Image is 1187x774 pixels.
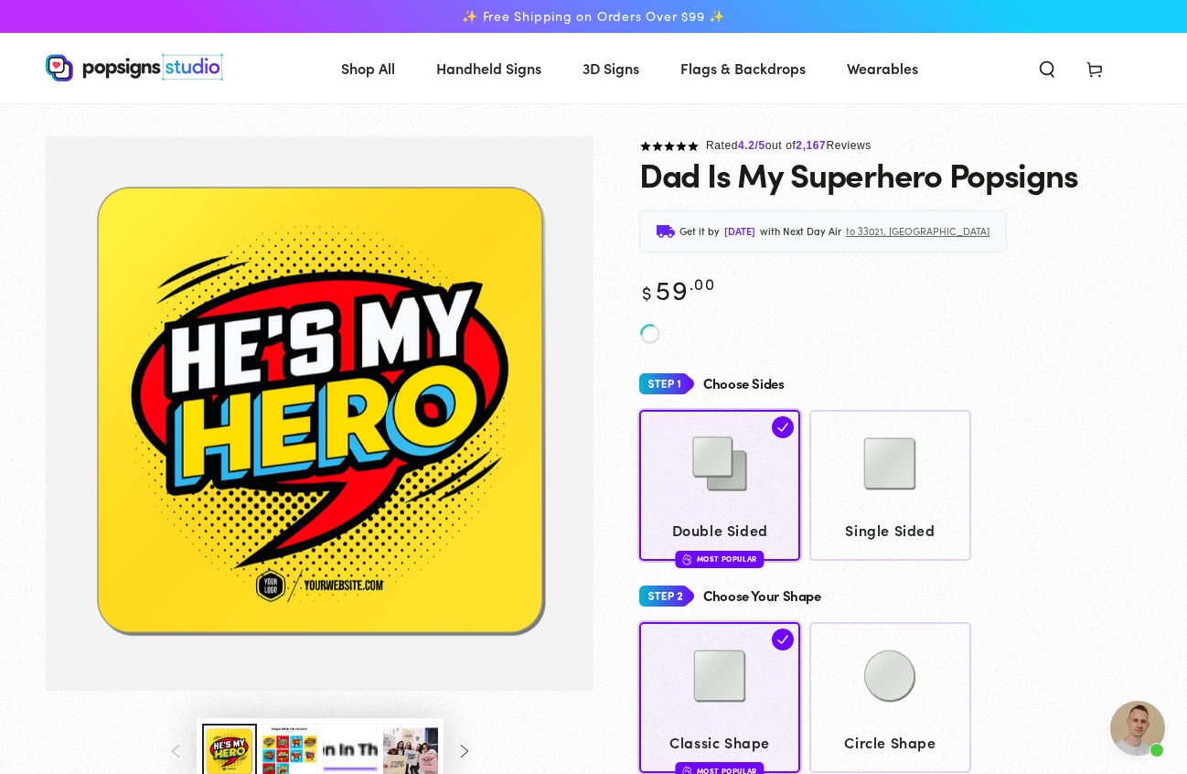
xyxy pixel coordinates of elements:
[809,410,970,561] a: Single Sided Single Sided
[639,579,694,613] img: Step 2
[847,55,918,81] span: Wearables
[844,630,936,722] img: Circle Shape
[341,55,395,81] span: Shop All
[327,44,409,92] a: Shop All
[648,729,792,756] span: Classic Shape
[772,416,794,438] img: check.svg
[738,139,754,152] span: 4.2
[679,222,720,241] span: Get it by
[680,55,806,81] span: Flags & Backdrops
[755,139,765,152] span: /5
[583,55,639,81] span: 3D Signs
[667,44,819,92] a: Flags & Backdrops
[796,139,826,152] span: 2,167
[846,222,989,241] span: to 33021, [GEOGRAPHIC_DATA]
[1023,48,1071,88] summary: Search our site
[724,222,755,241] span: [DATE]
[676,551,765,568] div: Most Popular
[1110,701,1165,756] a: Open chat
[639,156,1077,192] h1: Dad Is My Superhero Popsigns
[674,630,765,722] img: Classic Shape
[642,279,653,305] span: $
[648,517,792,543] span: Double Sided
[639,410,800,561] a: Double Sided Double Sided Most Popular
[46,54,223,81] img: Popsigns Studio
[683,553,692,565] img: fire.svg
[436,55,541,81] span: Handheld Signs
[462,8,725,25] span: ✨ Free Shipping on Orders Over $99 ✨
[844,418,936,510] img: Single Sided
[569,44,653,92] a: 3D Signs
[809,622,970,773] a: Circle Shape Circle Shape
[639,270,715,307] bdi: 59
[833,44,932,92] a: Wearables
[703,588,821,604] h4: Choose Your Shape
[674,418,765,510] img: Double Sided
[46,136,593,691] img: Dad Is My Superhero Popsigns
[760,222,841,241] span: with Next Day Air
[818,517,962,543] span: Single Sided
[706,139,872,152] span: Rated out of Reviews
[639,367,694,401] img: Step 1
[156,731,197,771] button: Slide left
[772,629,794,650] img: check.svg
[639,622,800,773] a: Classic Shape Classic Shape Most Popular
[444,731,484,771] button: Slide right
[690,272,715,295] sup: .00
[639,323,661,345] img: spinner_new.svg
[703,376,785,392] h4: Choose Sides
[422,44,555,92] a: Handheld Signs
[818,729,962,756] span: Circle Shape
